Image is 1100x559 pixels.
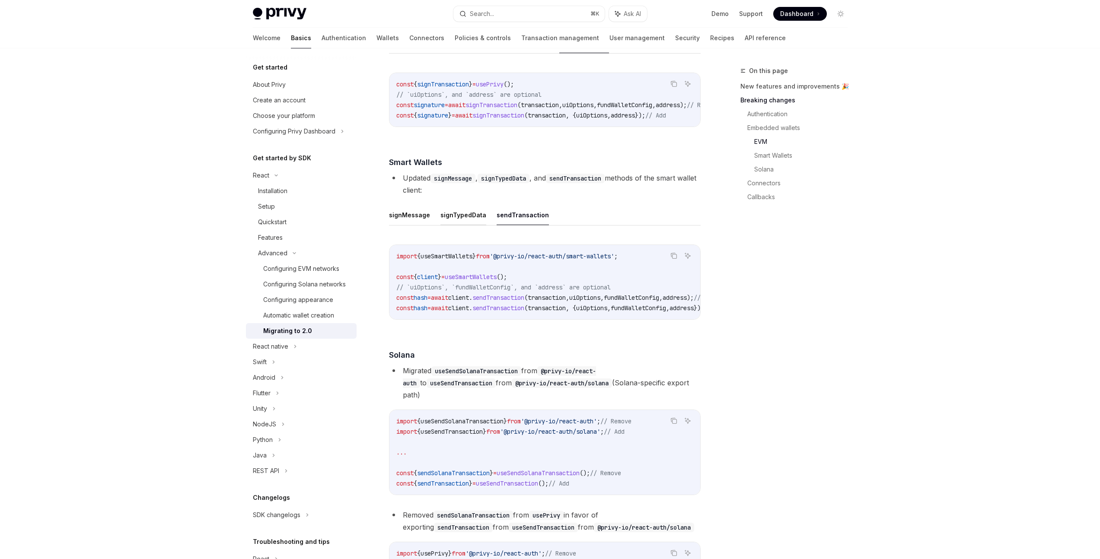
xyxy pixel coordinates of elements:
span: client [448,304,469,312]
span: , [607,304,611,312]
span: await [431,294,448,302]
div: Choose your platform [253,111,315,121]
a: Dashboard [773,7,827,21]
code: useSendTransaction [509,523,578,532]
code: useSendSolanaTransaction [431,366,521,376]
span: address [656,101,680,109]
span: address [663,294,687,302]
div: Quickstart [258,217,287,227]
span: { [417,428,421,435]
div: Python [253,435,273,445]
span: } [472,252,476,260]
span: const [396,480,414,487]
span: , [593,101,597,109]
span: Dashboard [780,10,813,18]
span: fundWalletConfig [604,294,659,302]
span: const [396,80,414,88]
a: Create an account [246,92,357,108]
code: useSendTransaction [427,378,496,388]
span: , [607,111,611,119]
div: Search... [470,9,494,19]
span: useSmartWallets [421,252,472,260]
div: SDK changelogs [253,510,300,520]
span: uiOptions [576,304,607,312]
div: About Privy [253,79,286,90]
span: . [469,294,472,302]
span: = [493,469,497,477]
h5: Get started [253,62,287,73]
a: Embedded wallets [747,121,854,135]
span: client [448,294,469,302]
button: Copy the contents from the code block [668,547,679,559]
div: Setup [258,201,275,212]
span: import [396,417,417,425]
span: // `uiOptions`, and `address` are optional [396,91,542,98]
span: usePrivy [421,549,448,557]
span: transaction [528,304,566,312]
span: const [396,273,414,281]
a: Demo [711,10,729,18]
a: EVM [754,135,854,149]
span: // Add [645,111,666,119]
span: const [396,469,414,477]
span: await [431,304,448,312]
span: { [414,111,417,119]
span: sendTransaction [472,304,524,312]
span: = [472,80,476,88]
span: client [417,273,438,281]
code: usePrivy [529,511,564,520]
span: , [666,304,670,312]
a: About Privy [246,77,357,92]
span: await [448,101,466,109]
a: Breaking changes [740,93,854,107]
a: Basics [291,28,311,48]
span: fundWalletConfig [597,101,652,109]
span: ); [680,101,687,109]
span: = [427,294,431,302]
a: Solana [754,162,854,176]
img: light logo [253,8,306,20]
button: Copy the contents from the code block [668,250,679,261]
span: transaction [528,294,566,302]
span: hash [414,294,427,302]
span: { [414,273,417,281]
span: } [490,469,493,477]
span: signTransaction [466,101,517,109]
button: Copy the contents from the code block [668,78,679,89]
span: ; [614,252,618,260]
span: (); [580,469,590,477]
a: Quickstart [246,214,357,230]
code: sendTransaction [546,174,605,183]
span: ( [524,294,528,302]
span: from [452,549,466,557]
div: Configuring appearance [263,295,333,305]
a: Configuring Solana networks [246,276,357,292]
code: @privy-io/react-auth/solana [594,523,694,532]
h5: Troubleshooting and tips [253,537,330,547]
span: useSmartWallets [445,273,497,281]
span: = [427,304,431,312]
span: Ask AI [624,10,641,18]
span: '@privy-io/react-auth/smart-wallets' [490,252,614,260]
span: // Add [604,428,625,435]
span: uiOptions [562,101,593,109]
span: '@privy-io/react-auth' [466,549,542,557]
button: signMessage [389,205,430,225]
span: // Remove [600,417,631,425]
div: Swift [253,357,267,367]
span: = [445,101,448,109]
a: Installation [246,183,357,199]
span: } [469,80,472,88]
span: = [452,111,455,119]
button: Ask AI [682,547,693,559]
span: , [600,294,604,302]
span: sendTransaction [472,294,524,302]
span: ... [396,448,407,456]
span: } [448,111,452,119]
span: ( [524,111,528,119]
button: Toggle dark mode [834,7,848,21]
h5: Changelogs [253,492,290,503]
span: sendSolanaTransaction [417,469,490,477]
span: useSendSolanaTransaction [421,417,504,425]
span: { [417,252,421,260]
